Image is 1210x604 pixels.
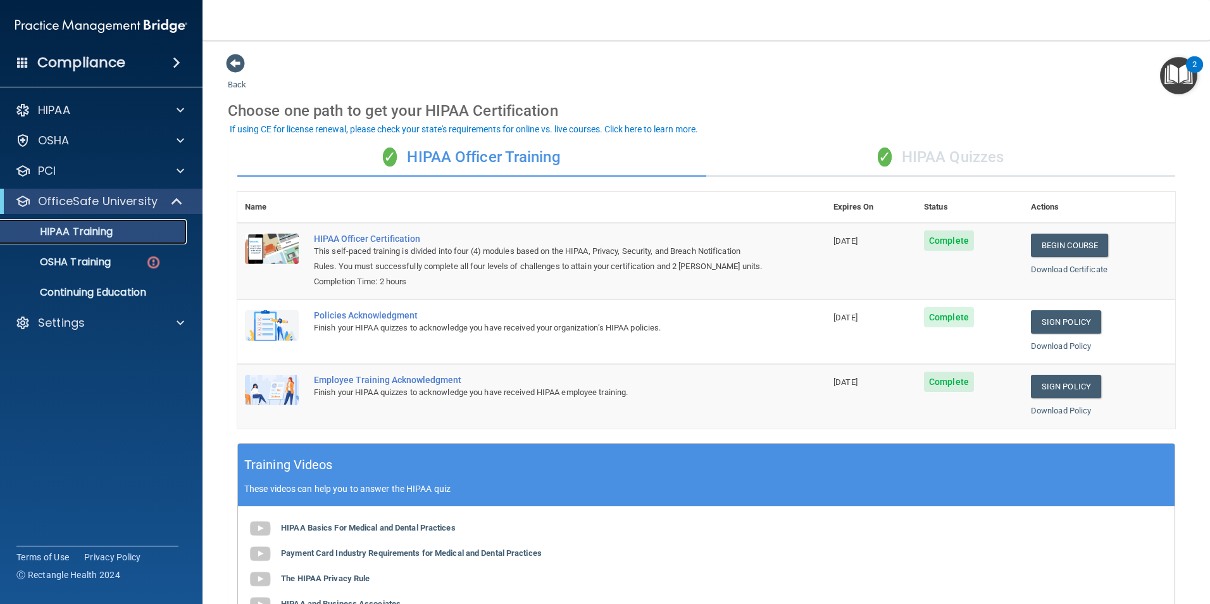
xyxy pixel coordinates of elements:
[15,103,184,118] a: HIPAA
[84,551,141,563] a: Privacy Policy
[237,192,306,223] th: Name
[314,274,763,289] div: Completion Time: 2 hours
[281,574,370,583] b: The HIPAA Privacy Rule
[228,92,1185,129] div: Choose one path to get your HIPAA Certification
[15,163,184,179] a: PCI
[244,454,333,476] h5: Training Videos
[916,192,1023,223] th: Status
[878,148,892,167] span: ✓
[237,139,706,177] div: HIPAA Officer Training
[314,385,763,400] div: Finish your HIPAA quizzes to acknowledge you have received HIPAA employee training.
[8,286,181,299] p: Continuing Education
[38,133,70,148] p: OSHA
[833,313,858,322] span: [DATE]
[16,551,69,563] a: Terms of Use
[228,65,246,89] a: Back
[247,516,273,541] img: gray_youtube_icon.38fcd6cc.png
[38,315,85,330] p: Settings
[1031,234,1108,257] a: Begin Course
[314,320,763,336] div: Finish your HIPAA quizzes to acknowledge you have received your organization’s HIPAA policies.
[706,139,1175,177] div: HIPAA Quizzes
[37,54,125,72] h4: Compliance
[16,569,120,581] span: Ⓒ Rectangle Health 2024
[1160,57,1197,94] button: Open Resource Center, 2 new notifications
[1031,310,1101,334] a: Sign Policy
[281,523,456,532] b: HIPAA Basics For Medical and Dental Practices
[8,225,113,238] p: HIPAA Training
[8,256,111,268] p: OSHA Training
[38,194,158,209] p: OfficeSafe University
[383,148,397,167] span: ✓
[247,541,273,567] img: gray_youtube_icon.38fcd6cc.png
[833,377,858,387] span: [DATE]
[15,13,187,39] img: PMB logo
[314,310,763,320] div: Policies Acknowledgment
[15,315,184,330] a: Settings
[281,548,542,558] b: Payment Card Industry Requirements for Medical and Dental Practices
[244,484,1168,494] p: These videos can help you to answer the HIPAA quiz
[314,244,763,274] div: This self-paced training is divided into four (4) modules based on the HIPAA, Privacy, Security, ...
[230,125,698,134] div: If using CE for license renewal, please check your state's requirements for online vs. live cours...
[924,307,974,327] span: Complete
[314,375,763,385] div: Employee Training Acknowledgment
[924,230,974,251] span: Complete
[146,255,161,270] img: danger-circle.6113f641.png
[247,567,273,592] img: gray_youtube_icon.38fcd6cc.png
[1031,406,1092,415] a: Download Policy
[15,133,184,148] a: OSHA
[1031,375,1101,398] a: Sign Policy
[314,234,763,244] a: HIPAA Officer Certification
[38,163,56,179] p: PCI
[38,103,70,118] p: HIPAA
[1023,192,1175,223] th: Actions
[826,192,916,223] th: Expires On
[1192,65,1197,81] div: 2
[833,236,858,246] span: [DATE]
[1031,265,1107,274] a: Download Certificate
[1031,341,1092,351] a: Download Policy
[15,194,184,209] a: OfficeSafe University
[228,123,700,135] button: If using CE for license renewal, please check your state's requirements for online vs. live cours...
[924,372,974,392] span: Complete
